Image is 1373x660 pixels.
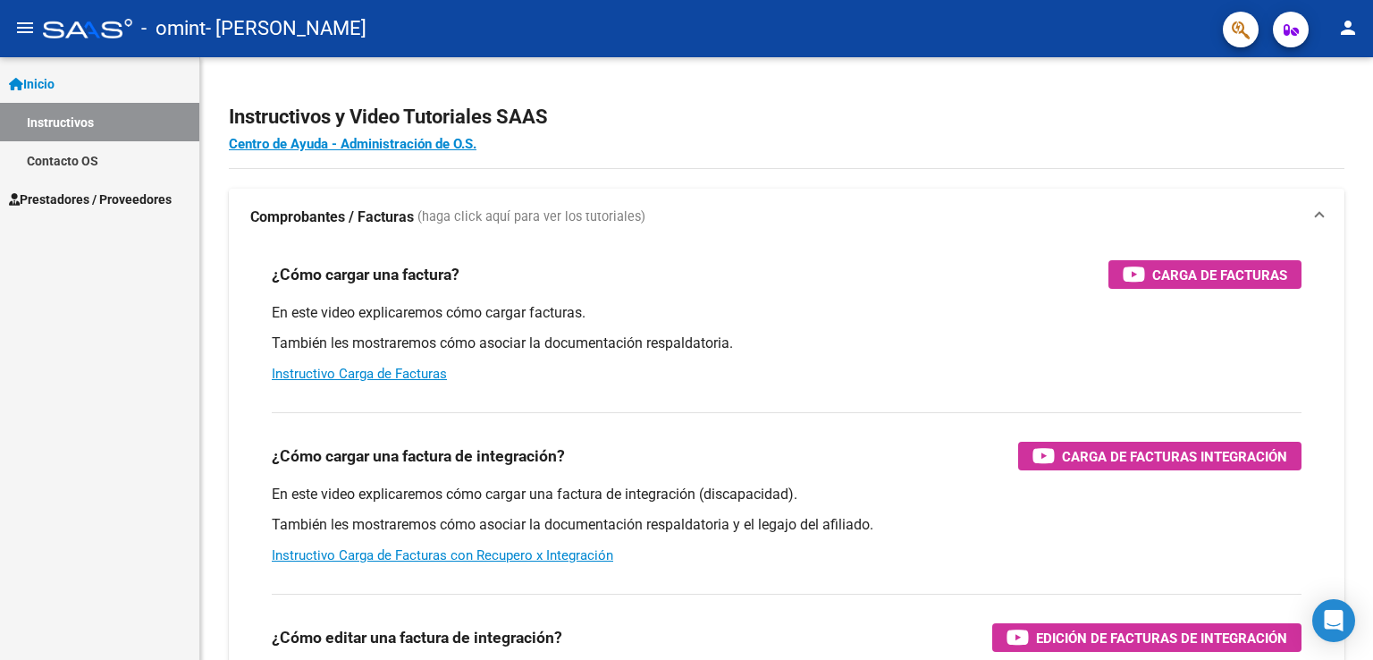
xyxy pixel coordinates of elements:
[992,623,1301,652] button: Edición de Facturas de integración
[272,366,447,382] a: Instructivo Carga de Facturas
[250,207,414,227] strong: Comprobantes / Facturas
[272,515,1301,535] p: También les mostraremos cómo asociar la documentación respaldatoria y el legajo del afiliado.
[272,303,1301,323] p: En este video explicaremos cómo cargar facturas.
[272,262,459,287] h3: ¿Cómo cargar una factura?
[1152,264,1287,286] span: Carga de Facturas
[1062,445,1287,468] span: Carga de Facturas Integración
[206,9,366,48] span: - [PERSON_NAME]
[272,334,1301,353] p: También les mostraremos cómo asociar la documentación respaldatoria.
[272,625,562,650] h3: ¿Cómo editar una factura de integración?
[229,100,1344,134] h2: Instructivos y Video Tutoriales SAAS
[417,207,645,227] span: (haga click aquí para ver los tutoriales)
[1018,442,1301,470] button: Carga de Facturas Integración
[141,9,206,48] span: - omint
[229,189,1344,246] mat-expansion-panel-header: Comprobantes / Facturas (haga click aquí para ver los tutoriales)
[272,547,613,563] a: Instructivo Carga de Facturas con Recupero x Integración
[1312,599,1355,642] div: Open Intercom Messenger
[272,444,565,469] h3: ¿Cómo cargar una factura de integración?
[229,136,476,152] a: Centro de Ayuda - Administración de O.S.
[9,190,172,209] span: Prestadores / Proveedores
[14,17,36,38] mat-icon: menu
[1036,627,1287,649] span: Edición de Facturas de integración
[1337,17,1359,38] mat-icon: person
[9,74,55,94] span: Inicio
[1108,260,1301,289] button: Carga de Facturas
[272,485,1301,504] p: En este video explicaremos cómo cargar una factura de integración (discapacidad).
